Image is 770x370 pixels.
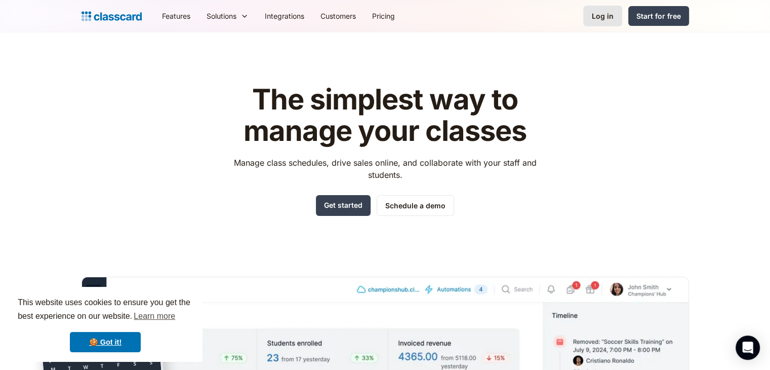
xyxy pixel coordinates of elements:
[8,287,202,362] div: cookieconsent
[207,11,236,21] div: Solutions
[257,5,312,27] a: Integrations
[592,11,614,21] div: Log in
[224,84,546,146] h1: The simplest way to manage your classes
[628,6,689,26] a: Start for free
[736,336,760,360] div: Open Intercom Messenger
[377,195,454,216] a: Schedule a demo
[316,195,371,216] a: Get started
[636,11,681,21] div: Start for free
[82,9,142,23] a: Logo
[154,5,198,27] a: Features
[583,6,622,26] a: Log in
[224,157,546,181] p: Manage class schedules, drive sales online, and collaborate with your staff and students.
[364,5,403,27] a: Pricing
[198,5,257,27] div: Solutions
[18,297,193,324] span: This website uses cookies to ensure you get the best experience on our website.
[70,332,141,352] a: dismiss cookie message
[132,309,177,324] a: learn more about cookies
[312,5,364,27] a: Customers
